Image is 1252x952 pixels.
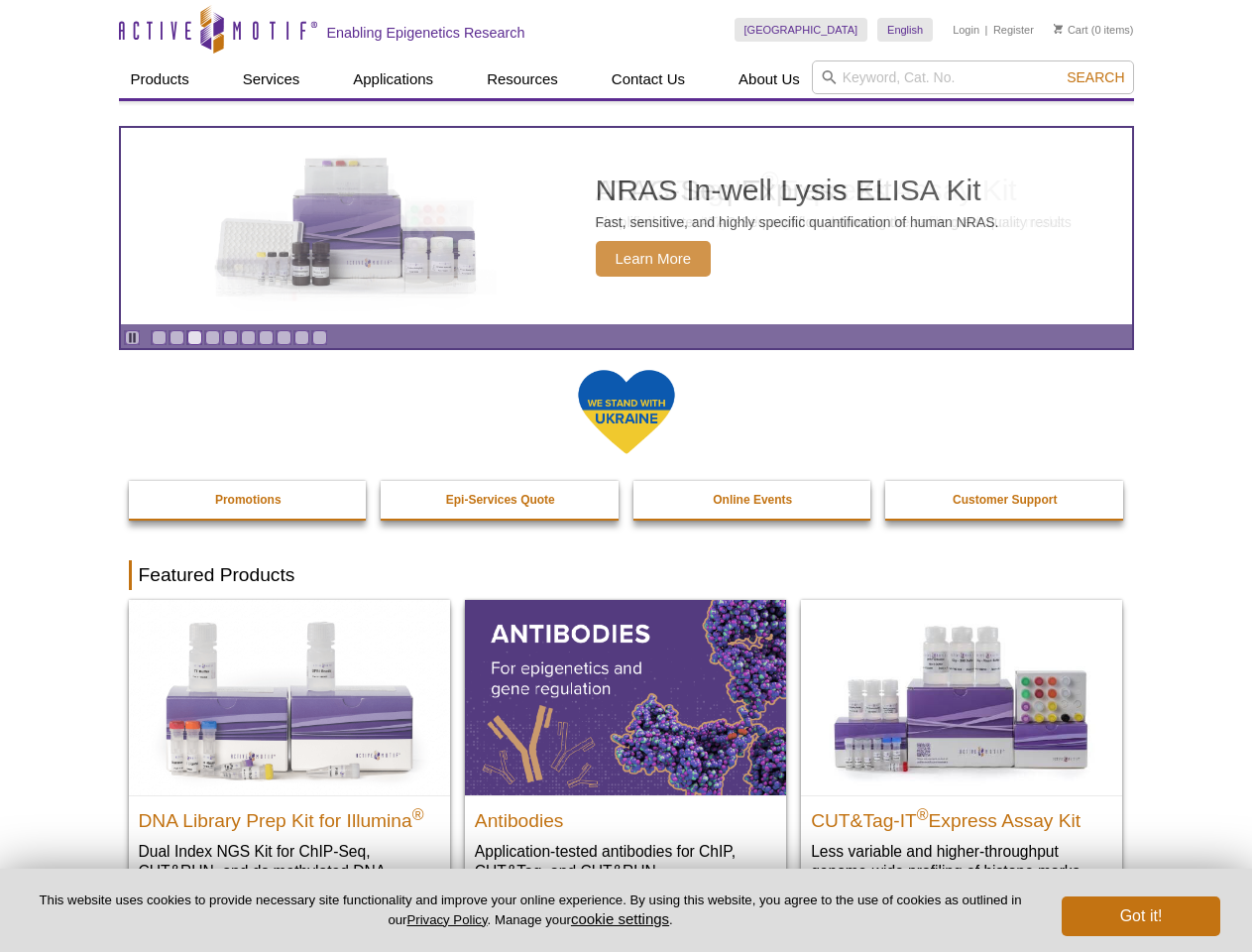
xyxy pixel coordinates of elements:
a: Customer Support [885,481,1125,519]
a: Products [119,60,201,98]
li: (0 items) [1054,18,1134,42]
a: Promotions [129,481,369,519]
li: | [985,18,988,42]
h2: DNA Library Prep Kit for Illumina [139,801,440,831]
img: We Stand With Ukraine [577,368,676,456]
a: DNA Library Prep Kit for Illumina DNA Library Prep Kit for Illumina® Dual Index NGS Kit for ChIP-... [129,600,450,920]
a: [GEOGRAPHIC_DATA] [735,18,868,42]
a: Cart [1054,23,1088,37]
input: Keyword, Cat. No. [812,60,1134,94]
p: This website uses cookies to provide necessary site functionality and improve your online experie... [32,892,1029,929]
a: Services [231,60,312,98]
a: Go to slide 1 [152,330,167,345]
a: Go to slide 7 [259,330,274,345]
img: CUT&Tag-IT® Express Assay Kit [801,600,1122,794]
a: Go to slide 5 [223,330,238,345]
img: Your Cart [1054,24,1063,34]
button: Search [1061,68,1130,86]
a: Go to slide 4 [205,330,220,345]
a: NRAS In-well Lysis ELISA Kit NRAS In-well Lysis ELISA Kit Fast, sensitive, and highly specific qu... [121,128,1132,324]
article: NRAS In-well Lysis ELISA Kit [121,128,1132,324]
a: Resources [475,60,570,98]
a: Privacy Policy [406,912,487,927]
span: Search [1067,69,1124,85]
a: Epi-Services Quote [381,481,621,519]
strong: Epi-Services Quote [446,493,555,507]
a: Go to slide 2 [170,330,184,345]
button: Got it! [1062,896,1220,936]
strong: Online Events [713,493,792,507]
p: Application-tested antibodies for ChIP, CUT&Tag, and CUT&RUN. [475,841,776,882]
a: CUT&Tag-IT® Express Assay Kit CUT&Tag-IT®Express Assay Kit Less variable and higher-throughput ge... [801,600,1122,900]
a: Toggle autoplay [125,330,140,345]
span: Learn More [596,241,712,277]
p: Dual Index NGS Kit for ChIP-Seq, CUT&RUN, and ds methylated DNA assays. [139,841,440,901]
p: Less variable and higher-throughput genome-wide profiling of histone marks​. [811,841,1112,882]
a: Go to slide 9 [294,330,309,345]
sup: ® [917,805,929,822]
h2: CUT&Tag-IT Express Assay Kit [811,801,1112,831]
a: Register [993,23,1034,37]
a: Go to slide 6 [241,330,256,345]
a: About Us [727,60,812,98]
img: NRAS In-well Lysis ELISA Kit [199,158,497,295]
strong: Customer Support [953,493,1057,507]
a: Contact Us [600,60,697,98]
a: Go to slide 8 [277,330,291,345]
img: DNA Library Prep Kit for Illumina [129,600,450,794]
a: Applications [341,60,445,98]
h2: Enabling Epigenetics Research [327,24,525,42]
a: Go to slide 10 [312,330,327,345]
a: Online Events [633,481,873,519]
h2: Featured Products [129,560,1124,590]
strong: Promotions [215,493,282,507]
a: English [877,18,933,42]
a: All Antibodies Antibodies Application-tested antibodies for ChIP, CUT&Tag, and CUT&RUN. [465,600,786,900]
a: Go to slide 3 [187,330,202,345]
h2: NRAS In-well Lysis ELISA Kit [596,176,999,205]
h2: Antibodies [475,801,776,831]
button: cookie settings [571,910,669,927]
sup: ® [412,805,424,822]
img: All Antibodies [465,600,786,794]
a: Login [953,23,979,37]
p: Fast, sensitive, and highly specific quantification of human NRAS. [596,213,999,231]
